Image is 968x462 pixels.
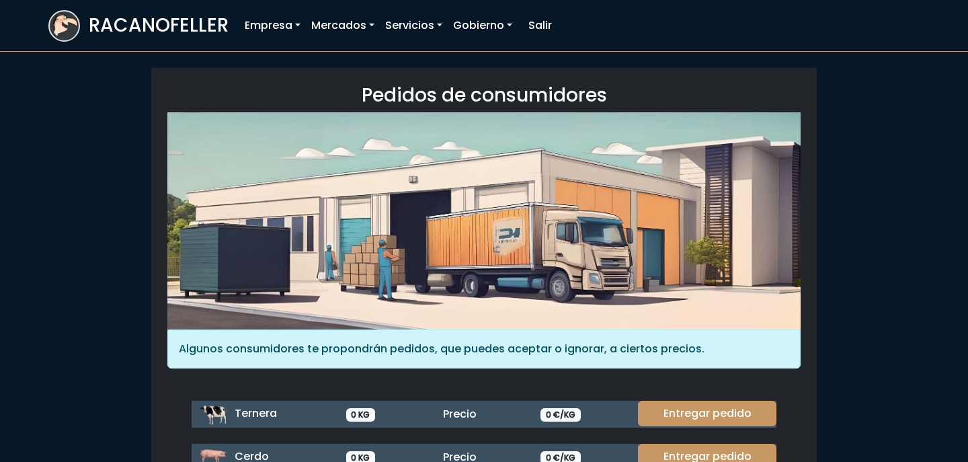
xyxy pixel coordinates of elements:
[167,330,801,369] div: Algunos consumidores te propondrán pedidos, que puedes aceptar o ignorar, a ciertos precios.
[380,12,448,39] a: Servicios
[448,12,518,39] a: Gobierno
[167,112,801,330] img: orders.jpg
[235,406,277,421] span: Ternera
[306,12,380,39] a: Mercados
[638,401,776,426] a: Entregar pedido
[89,14,229,37] h3: RACANOFELLER
[523,12,557,39] a: Salir
[435,406,532,422] div: Precio
[48,7,229,45] a: RACANOFELLER
[239,12,306,39] a: Empresa
[540,408,581,422] span: 0 €/KG
[50,11,79,37] img: logoracarojo.png
[167,84,801,107] h3: Pedidos de consumidores
[200,401,227,428] img: ternera.png
[346,408,376,422] span: 0 KG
